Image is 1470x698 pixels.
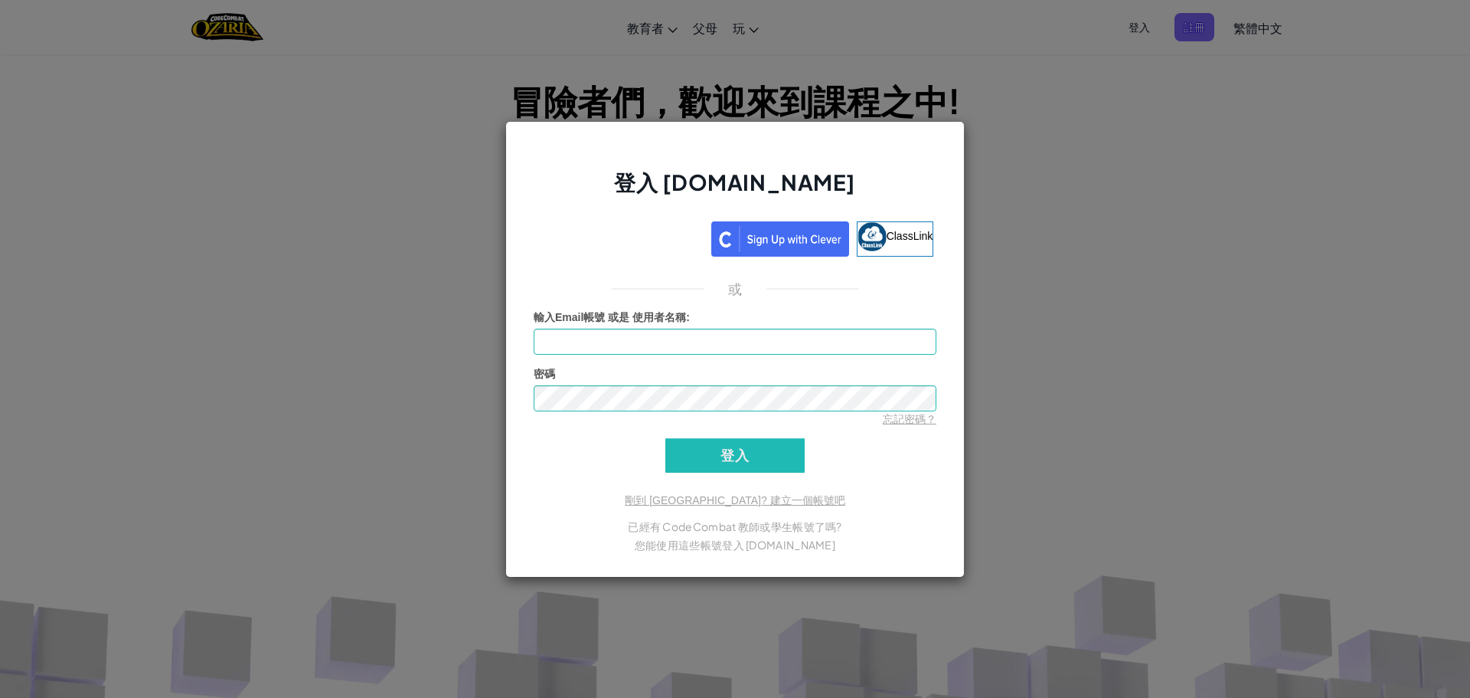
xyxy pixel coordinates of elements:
[728,280,742,298] p: 或
[534,310,690,325] label: :
[665,438,805,473] input: 登入
[534,517,936,536] p: 已經有 CodeCombat 教師或學生帳號了嗎?
[625,494,844,506] a: 剛到 [GEOGRAPHIC_DATA]? 建立一個帳號吧
[887,229,933,241] span: ClassLink
[883,413,936,425] a: 忘記密碼？
[857,222,887,251] img: classlink-logo-small.png
[534,368,555,380] span: 密碼
[534,311,686,323] span: 輸入Email帳號 或是 使用者名稱
[534,536,936,554] p: 您能使用這些帳號登入 [DOMAIN_NAME]
[711,221,849,257] img: clever_sso_button@2x.png
[534,168,936,212] h2: 登入 [DOMAIN_NAME]
[529,220,711,254] iframe: 「使用 Google 帳戶登入」按鈕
